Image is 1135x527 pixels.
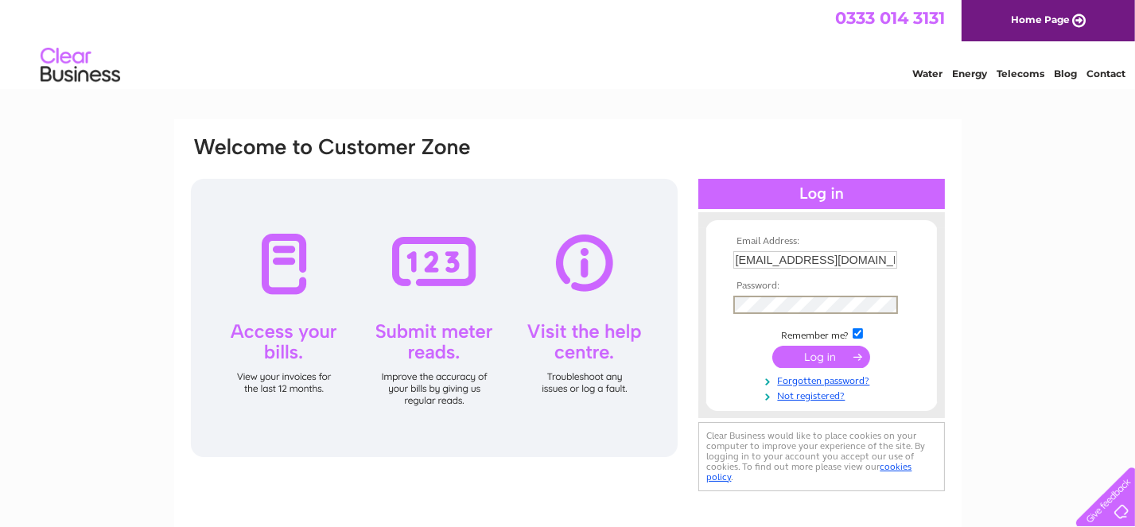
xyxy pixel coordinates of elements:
a: Blog [1054,68,1077,79]
a: Forgotten password? [733,372,914,387]
th: Password: [729,281,914,292]
td: Remember me? [729,326,914,342]
a: Water [912,68,943,79]
a: Not registered? [733,387,914,402]
input: Submit [772,346,870,368]
th: Email Address: [729,236,914,247]
a: Telecoms [997,68,1044,79]
a: Energy [952,68,987,79]
div: Clear Business is a trading name of Verastar Limited (registered in [GEOGRAPHIC_DATA] No. 3667643... [192,9,944,77]
div: Clear Business would like to place cookies on your computer to improve your experience of the sit... [698,422,945,491]
a: 0333 014 3131 [835,8,945,28]
a: Contact [1086,68,1125,79]
img: logo.png [40,41,121,90]
a: cookies policy [707,461,912,482]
